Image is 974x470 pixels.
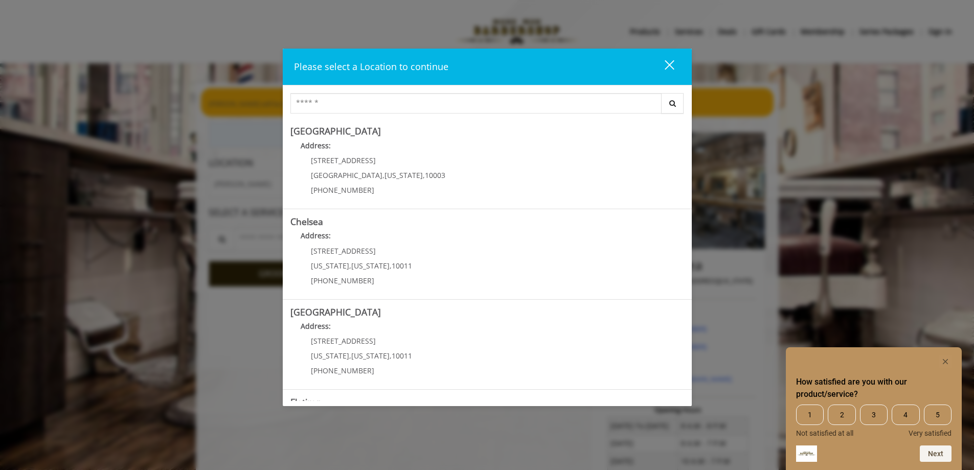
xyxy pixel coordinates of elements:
[311,246,376,256] span: [STREET_ADDRESS]
[301,231,331,240] b: Address:
[301,321,331,331] b: Address:
[311,336,376,346] span: [STREET_ADDRESS]
[290,93,684,119] div: Center Select
[349,261,351,271] span: ,
[796,405,952,437] div: How satisfied are you with our product/service? Select an option from 1 to 5, with 1 being Not sa...
[653,59,673,75] div: close dialog
[939,355,952,368] button: Hide survey
[351,351,390,361] span: [US_STATE]
[920,445,952,462] button: Next question
[311,155,376,165] span: [STREET_ADDRESS]
[796,429,853,437] span: Not satisfied at all
[311,185,374,195] span: [PHONE_NUMBER]
[646,56,681,77] button: close dialog
[290,93,662,114] input: Search Center
[425,170,445,180] span: 10003
[311,170,382,180] span: [GEOGRAPHIC_DATA]
[860,405,888,425] span: 3
[667,100,678,107] i: Search button
[290,125,381,137] b: [GEOGRAPHIC_DATA]
[301,141,331,150] b: Address:
[294,60,448,73] span: Please select a Location to continue
[892,405,919,425] span: 4
[349,351,351,361] span: ,
[909,429,952,437] span: Very satisfied
[351,261,390,271] span: [US_STATE]
[384,170,423,180] span: [US_STATE]
[796,405,824,425] span: 1
[390,351,392,361] span: ,
[382,170,384,180] span: ,
[392,261,412,271] span: 10011
[290,215,323,228] b: Chelsea
[311,276,374,285] span: [PHONE_NUMBER]
[423,170,425,180] span: ,
[796,376,952,400] h2: How satisfied are you with our product/service? Select an option from 1 to 5, with 1 being Not sa...
[311,351,349,361] span: [US_STATE]
[392,351,412,361] span: 10011
[311,261,349,271] span: [US_STATE]
[390,261,392,271] span: ,
[290,306,381,318] b: [GEOGRAPHIC_DATA]
[290,396,322,408] b: Flatiron
[924,405,952,425] span: 5
[311,366,374,375] span: [PHONE_NUMBER]
[828,405,855,425] span: 2
[796,355,952,462] div: How satisfied are you with our product/service? Select an option from 1 to 5, with 1 being Not sa...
